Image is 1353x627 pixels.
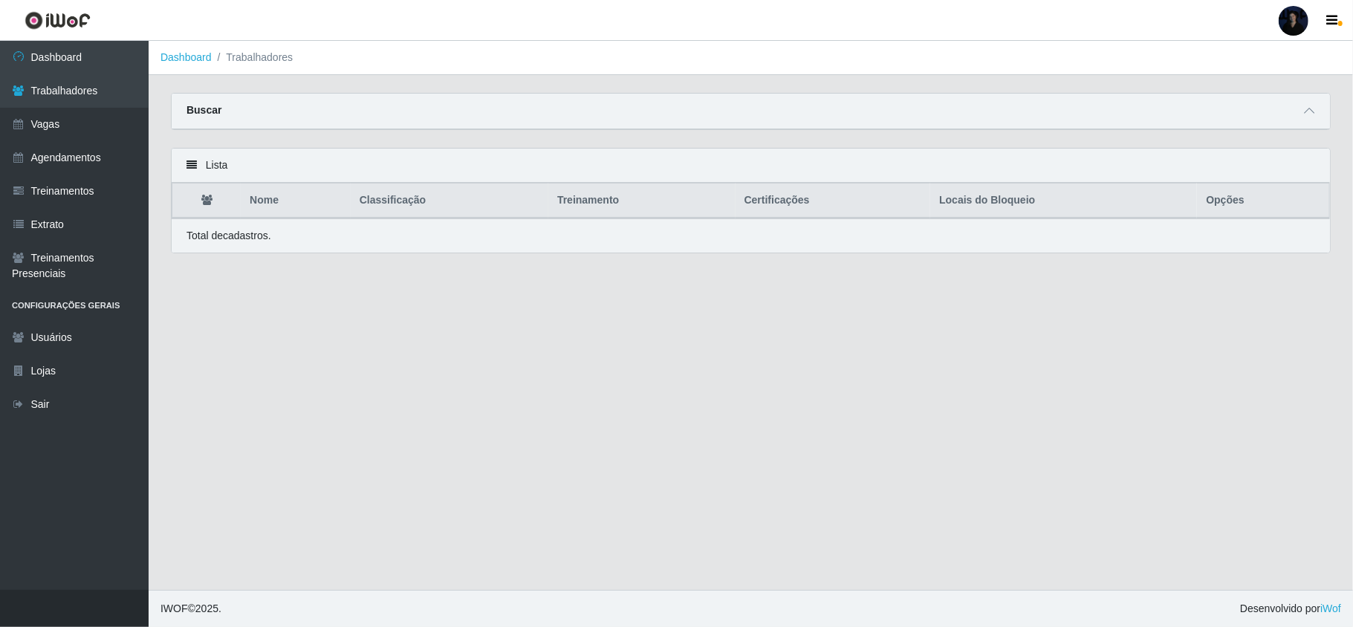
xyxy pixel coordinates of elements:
th: Locais do Bloqueio [930,183,1197,218]
th: Nome [241,183,351,218]
strong: Buscar [186,104,221,116]
span: IWOF [160,602,188,614]
span: © 2025 . [160,601,221,617]
span: Desenvolvido por [1240,601,1341,617]
p: Total de cadastros. [186,228,271,244]
th: Classificação [351,183,548,218]
th: Certificações [736,183,931,218]
div: Lista [172,149,1330,183]
img: CoreUI Logo [25,11,91,30]
th: Treinamento [548,183,736,218]
nav: breadcrumb [149,41,1353,75]
li: Trabalhadores [212,50,293,65]
a: iWof [1320,602,1341,614]
a: Dashboard [160,51,212,63]
th: Opções [1197,183,1329,218]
